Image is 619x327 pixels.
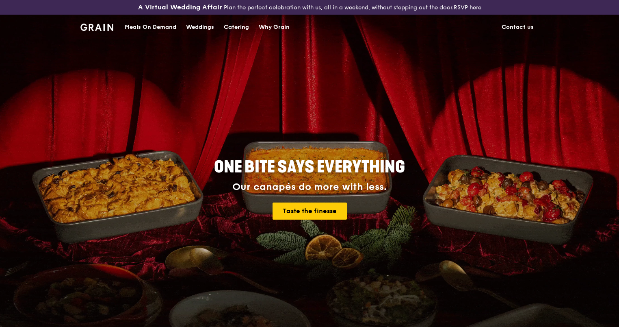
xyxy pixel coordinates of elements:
[138,3,222,11] h3: A Virtual Wedding Affair
[219,15,254,39] a: Catering
[181,15,219,39] a: Weddings
[454,4,481,11] a: RSVP here
[259,15,290,39] div: Why Grain
[80,14,113,39] a: GrainGrain
[497,15,539,39] a: Contact us
[186,15,214,39] div: Weddings
[80,24,113,31] img: Grain
[163,181,456,193] div: Our canapés do more with less.
[125,15,176,39] div: Meals On Demand
[224,15,249,39] div: Catering
[214,157,405,177] span: ONE BITE SAYS EVERYTHING
[273,203,347,220] a: Taste the finesse
[254,15,294,39] a: Why Grain
[103,3,516,11] div: Plan the perfect celebration with us, all in a weekend, without stepping out the door.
